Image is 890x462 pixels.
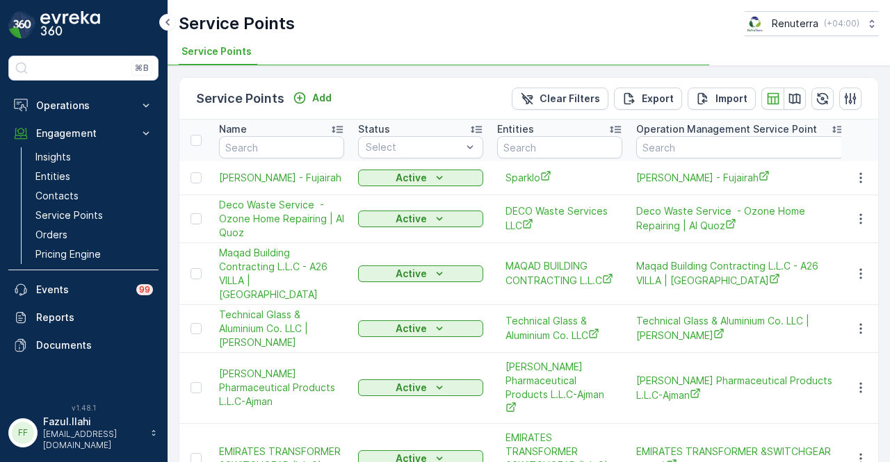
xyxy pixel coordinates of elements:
a: Service Points [30,206,159,225]
img: Screenshot_2024-07-26_at_13.33.01.png [745,16,766,31]
p: Operations [36,99,131,113]
button: Export [614,88,682,110]
a: Technical Glass & Aluminium Co. LLC [505,314,614,343]
div: Toggle Row Selected [191,323,202,334]
p: [EMAIL_ADDRESS][DOMAIN_NAME] [43,429,143,451]
a: Reports [8,304,159,331]
a: Al Kenz Pharmaceutical Products L.L.C-Ajman [219,367,344,409]
img: logo [8,11,36,39]
a: Lulu Hypermarket - Fujairah [219,171,344,185]
p: Service Points [179,13,295,35]
p: Active [396,212,427,226]
span: [PERSON_NAME] Pharmaceutical Products L.L.C-Ajman [219,367,344,409]
span: Technical Glass & Aluminium Co. LLC | [PERSON_NAME] [219,308,344,349]
p: Operation Management Service Point [636,122,817,136]
button: Active [358,320,483,337]
p: Active [396,267,427,281]
a: Sparklo [505,170,614,185]
span: [PERSON_NAME] - Fujairah [636,170,845,185]
span: [PERSON_NAME] - Fujairah [219,171,344,185]
p: Export [642,92,674,106]
a: Documents [8,331,159,359]
a: DECO Waste Services LLC [505,204,614,233]
p: Engagement [36,126,131,140]
a: Pricing Engine [30,245,159,264]
div: Toggle Row Selected [191,382,202,393]
button: Active [358,170,483,186]
a: Events99 [8,276,159,304]
a: Deco Waste Service - Ozone Home Repairing | Al Quoz [219,198,344,240]
p: Clear Filters [540,92,600,106]
button: Active [358,379,483,396]
p: Name [219,122,247,136]
p: Service Points [196,89,284,108]
p: Service Points [35,208,103,222]
a: Al Kenz Pharmaceutical Products L.L.C-Ajman [636,374,845,402]
button: Active [358,211,483,227]
span: Technical Glass & Aluminium Co. LLC | [PERSON_NAME] [636,314,845,343]
input: Search [219,136,344,158]
p: Pricing Engine [35,247,101,261]
button: Add [287,90,337,106]
button: Operations [8,92,159,119]
p: Documents [36,338,153,352]
button: Clear Filters [512,88,608,110]
button: Import [688,88,756,110]
p: Entities [35,170,70,183]
span: Maqad Building Contracting L.L.C - A26 VILLA | [GEOGRAPHIC_DATA] [219,246,344,302]
a: Insights [30,147,159,167]
button: Active [358,265,483,282]
img: logo_dark-DEwI_e13.png [40,11,100,39]
p: Active [396,381,427,395]
p: Entities [497,122,534,136]
p: Import [715,92,747,106]
p: ⌘B [135,63,149,74]
div: FF [12,422,34,444]
p: Contacts [35,189,79,203]
p: Renuterra [772,17,818,31]
p: Reports [36,311,153,324]
p: Active [396,322,427,336]
div: Toggle Row Selected [191,213,202,224]
p: Status [358,122,390,136]
p: Events [36,283,128,297]
button: Renuterra(+04:00) [745,11,879,36]
p: Insights [35,150,71,164]
span: Maqad Building Contracting L.L.C - A26 VILLA | [GEOGRAPHIC_DATA] [636,259,845,288]
p: 99 [139,284,150,295]
p: Add [312,91,332,105]
p: Active [396,171,427,185]
button: FFFazul.Ilahi[EMAIL_ADDRESS][DOMAIN_NAME] [8,415,159,451]
a: Technical Glass & Aluminium Co. LLC | Jabel Ali [636,314,845,343]
a: Entities [30,167,159,186]
input: Search [636,136,845,158]
a: MAQAD BUILDING CONTRACTING L.L.C [505,259,614,288]
p: ( +04:00 ) [824,18,859,29]
p: Fazul.Ilahi [43,415,143,429]
a: Al Kenz Pharmaceutical Products L.L.C-Ajman [505,360,614,416]
span: v 1.48.1 [8,404,159,412]
span: Service Points [181,44,252,58]
a: Maqad Building Contracting L.L.C - A26 VILLA | Pearl Jumeirah [219,246,344,302]
span: [PERSON_NAME] Pharmaceutical Products L.L.C-Ajman [505,360,614,416]
input: Search [497,136,622,158]
a: Technical Glass & Aluminium Co. LLC | Jabel Ali [219,308,344,349]
button: Engagement [8,119,159,147]
a: Orders [30,225,159,245]
div: Toggle Row Selected [191,268,202,279]
a: Lulu Hypermarket - Fujairah [636,170,845,185]
a: Maqad Building Contracting L.L.C - A26 VILLA | Pearl Jumeirah [636,259,845,288]
a: Deco Waste Service - Ozone Home Repairing | Al Quoz [636,204,845,233]
div: Toggle Row Selected [191,172,202,183]
span: [PERSON_NAME] Pharmaceutical Products L.L.C-Ajman [636,374,845,402]
p: Select [366,140,462,154]
p: Orders [35,228,67,242]
a: Contacts [30,186,159,206]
